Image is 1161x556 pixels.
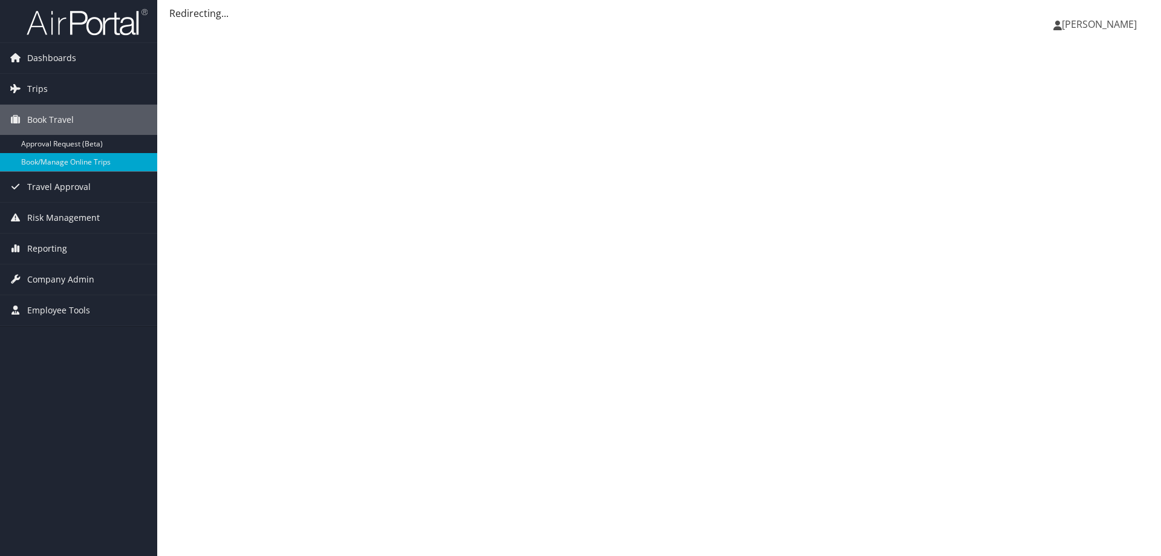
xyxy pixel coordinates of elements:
span: Employee Tools [27,295,90,325]
span: Reporting [27,234,67,264]
a: [PERSON_NAME] [1053,6,1149,42]
span: Company Admin [27,264,94,295]
img: airportal-logo.png [27,8,148,36]
div: Redirecting... [169,6,1149,21]
span: Travel Approval [27,172,91,202]
span: Trips [27,74,48,104]
span: Dashboards [27,43,76,73]
span: [PERSON_NAME] [1062,18,1137,31]
span: Book Travel [27,105,74,135]
span: Risk Management [27,203,100,233]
